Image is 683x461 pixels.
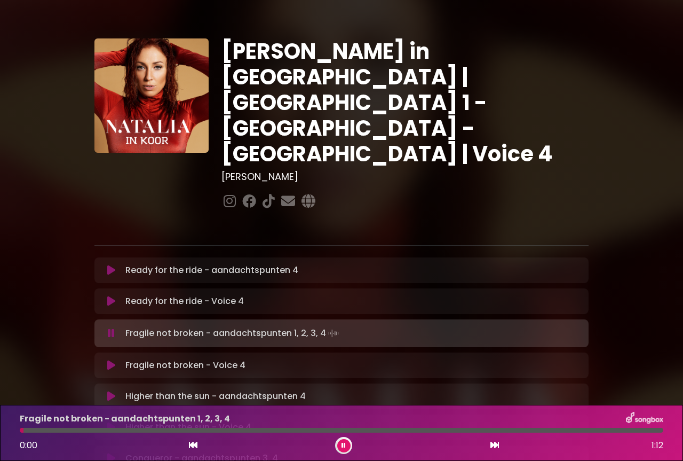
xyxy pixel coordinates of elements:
p: Fragile not broken - aandachtspunten 1, 2, 3, 4 [20,412,230,425]
h1: [PERSON_NAME] in [GEOGRAPHIC_DATA] | [GEOGRAPHIC_DATA] 1 - [GEOGRAPHIC_DATA] - [GEOGRAPHIC_DATA] ... [221,38,589,167]
span: 0:00 [20,439,37,451]
span: 1:12 [652,439,663,452]
p: Higher than the sun - aandachtspunten 4 [125,390,306,403]
p: Fragile not broken - Voice 4 [125,359,245,372]
p: Ready for the ride - Voice 4 [125,295,244,308]
img: songbox-logo-white.png [626,412,663,426]
p: Fragile not broken - aandachtspunten 1, 2, 3, 4 [125,326,341,341]
h3: [PERSON_NAME] [221,171,589,183]
img: waveform4.gif [326,326,341,341]
p: Ready for the ride - aandachtspunten 4 [125,264,298,277]
img: YTVS25JmS9CLUqXqkEhs [94,38,209,153]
